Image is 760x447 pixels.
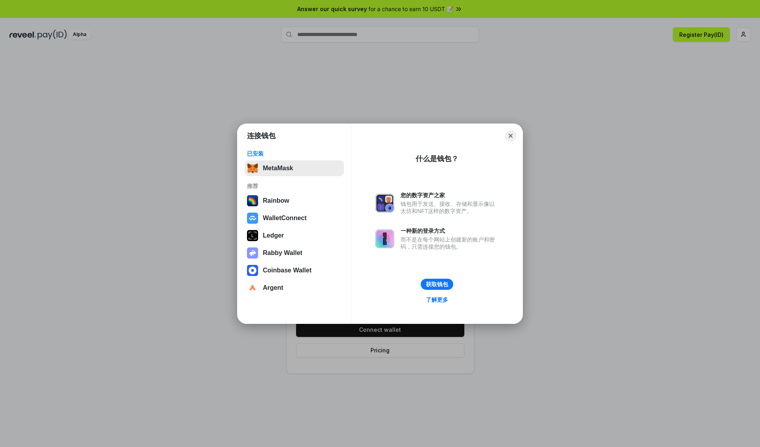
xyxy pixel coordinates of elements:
[247,195,258,206] img: svg+xml,%3Csvg%20width%3D%22120%22%20height%3D%22120%22%20viewBox%3D%220%200%20120%20120%22%20fil...
[247,163,258,174] img: svg+xml,%3Csvg%20fill%3D%22none%22%20height%3D%2233%22%20viewBox%3D%220%200%2035%2033%22%20width%...
[421,295,453,305] a: 了解更多
[247,150,342,157] div: 已安装
[263,284,283,291] div: Argent
[245,280,344,296] button: Argent
[247,213,258,224] img: svg+xml,%3Csvg%20width%3D%2228%22%20height%3D%2228%22%20viewBox%3D%220%200%2028%2028%22%20fill%3D...
[426,296,448,303] div: 了解更多
[247,230,258,241] img: svg+xml,%3Csvg%20xmlns%3D%22http%3A%2F%2Fwww.w3.org%2F2000%2Fsvg%22%20width%3D%2228%22%20height%3...
[263,249,302,257] div: Rabby Wallet
[505,130,516,141] button: Close
[245,160,344,176] button: MetaMask
[401,236,499,250] div: 而不是在每个网站上创建新的账户和密码，只需连接您的钱包。
[375,229,394,248] img: svg+xml,%3Csvg%20xmlns%3D%22http%3A%2F%2Fwww.w3.org%2F2000%2Fsvg%22%20fill%3D%22none%22%20viewBox...
[401,192,499,199] div: 您的数字资产之家
[263,267,312,274] div: Coinbase Wallet
[401,227,499,234] div: 一种新的登录方式
[416,154,458,164] div: 什么是钱包？
[245,262,344,278] button: Coinbase Wallet
[245,228,344,243] button: Ledger
[263,197,289,204] div: Rainbow
[375,194,394,213] img: svg+xml,%3Csvg%20xmlns%3D%22http%3A%2F%2Fwww.w3.org%2F2000%2Fsvg%22%20fill%3D%22none%22%20viewBox...
[247,265,258,276] img: svg+xml,%3Csvg%20width%3D%2228%22%20height%3D%2228%22%20viewBox%3D%220%200%2028%2028%22%20fill%3D...
[263,215,307,222] div: WalletConnect
[245,193,344,209] button: Rainbow
[245,210,344,226] button: WalletConnect
[263,165,293,172] div: MetaMask
[247,131,275,141] h1: 连接钱包
[263,232,284,239] div: Ledger
[247,183,342,190] div: 推荐
[401,200,499,215] div: 钱包用于发送、接收、存储和显示像以太坊和NFT这样的数字资产。
[426,281,448,288] div: 获取钱包
[247,282,258,293] img: svg+xml,%3Csvg%20width%3D%2228%22%20height%3D%2228%22%20viewBox%3D%220%200%2028%2028%22%20fill%3D...
[245,245,344,261] button: Rabby Wallet
[421,279,453,290] button: 获取钱包
[247,247,258,259] img: svg+xml,%3Csvg%20xmlns%3D%22http%3A%2F%2Fwww.w3.org%2F2000%2Fsvg%22%20fill%3D%22none%22%20viewBox...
